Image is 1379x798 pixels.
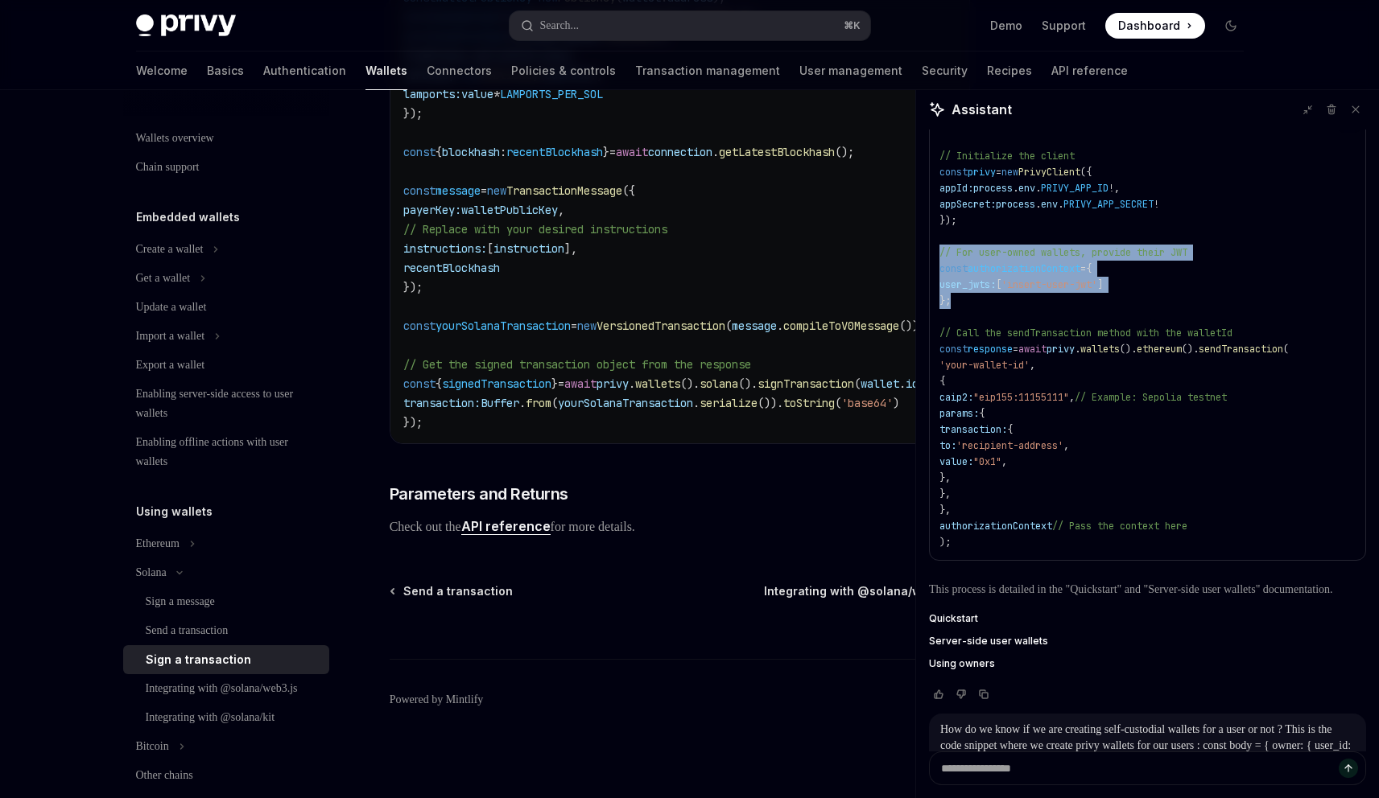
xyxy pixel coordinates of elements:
[1118,18,1180,34] span: Dashboard
[1283,343,1289,356] span: (
[922,51,968,90] a: Security
[835,396,841,410] span: (
[1120,343,1137,356] span: ().
[1007,423,1013,436] span: {
[1069,391,1075,404] span: ,
[758,396,783,410] span: ()).
[442,145,500,159] span: blockhash
[939,439,956,452] span: to:
[436,376,442,391] span: {
[136,502,213,521] h5: Using wallets
[558,376,564,391] span: =
[136,14,236,37] img: dark logo
[899,376,906,391] span: .
[1051,51,1128,90] a: API reference
[136,563,167,582] div: Solana
[783,319,899,333] span: compileToV0Message
[136,240,204,259] div: Create a wallet
[609,145,616,159] span: =
[758,376,854,391] span: signTransaction
[622,183,635,198] span: ({
[461,203,558,217] span: walletPublicKey
[693,396,700,410] span: .
[461,87,493,101] span: value
[390,483,568,505] span: Parameters and Returns
[123,124,329,153] a: Wallets overview
[403,145,436,159] span: const
[939,262,968,275] span: const
[974,686,993,702] button: Copy chat response
[979,407,985,420] span: {
[136,269,191,288] div: Get a wallet
[403,183,436,198] span: const
[506,145,603,159] span: recentBlockhash
[939,504,951,516] span: },
[841,396,893,410] span: 'base64'
[783,396,835,410] span: toString
[996,278,1001,291] span: [
[929,686,948,702] button: Vote that response was good
[1080,166,1092,179] span: ({
[123,264,329,293] button: Toggle Get a wallet section
[799,51,902,90] a: User management
[929,635,1366,648] a: Server-side user wallets
[526,396,551,410] span: from
[461,518,551,535] a: API reference
[939,455,973,468] span: value:
[835,145,854,159] span: ();
[968,262,1080,275] span: authorizationContext
[968,166,996,179] span: privy
[952,100,1012,119] span: Assistant
[929,657,995,670] span: Using owners
[146,650,251,669] div: Sign a transaction
[123,153,329,182] a: Chain support
[146,708,275,727] div: Integrating with @solana/kit
[487,241,493,256] span: [
[1041,182,1109,195] span: PRIVY_APP_ID
[996,166,1001,179] span: =
[996,198,1035,211] span: process
[500,87,603,101] span: LAMPORTS_PER_SOL
[700,396,758,410] span: serialize
[1109,182,1114,195] span: !
[990,18,1022,34] a: Demo
[738,376,758,391] span: ().
[929,612,1366,625] a: Quickstart
[1339,759,1358,778] button: Send message
[519,396,526,410] span: .
[1075,391,1227,404] span: // Example: Sepolia testnet
[136,327,205,346] div: Import a wallet
[1013,343,1018,356] span: =
[764,583,956,599] span: Integrating with @solana/web3.js
[1052,520,1187,533] span: // Pass the context here
[493,241,564,256] span: instruction
[854,376,861,391] span: (
[635,376,680,391] span: wallets
[403,222,667,237] span: // Replace with your desired instructions
[123,645,329,674] a: Sign a transaction
[899,319,925,333] span: ());
[1086,262,1092,275] span: {
[442,376,551,391] span: signedTransaction
[146,679,298,698] div: Integrating with @solana/web3.js
[939,166,968,179] span: const
[939,214,956,227] span: });
[939,198,996,211] span: appSecret:
[1097,278,1103,291] span: ]
[597,376,629,391] span: privy
[635,51,780,90] a: Transaction management
[1047,343,1075,356] span: privy
[1030,359,1035,372] span: ,
[1013,182,1018,195] span: .
[551,376,558,391] span: }
[123,674,329,703] a: Integrating with @solana/web3.js
[1105,13,1205,39] a: Dashboard
[973,391,1069,404] span: "eip155:11155111"
[403,87,461,101] span: lamports:
[1018,182,1035,195] span: env
[551,396,558,410] span: (
[123,351,329,380] a: Export a wallet
[136,158,200,177] div: Chain support
[929,657,1366,670] a: Using owners
[136,534,180,553] div: Ethereum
